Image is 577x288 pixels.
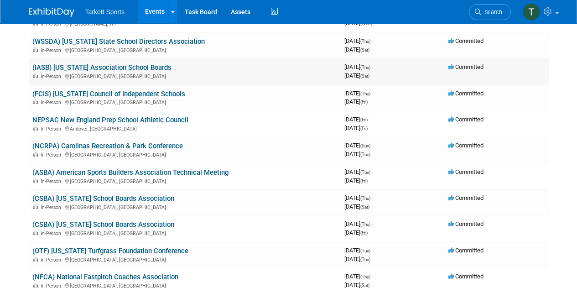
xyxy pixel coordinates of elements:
[344,229,368,236] span: [DATE]
[41,47,64,53] span: In-Person
[360,178,368,183] span: (Fri)
[32,177,337,184] div: [GEOGRAPHIC_DATA], [GEOGRAPHIC_DATA]
[33,178,38,183] img: In-Person Event
[448,247,483,254] span: Committed
[33,21,38,26] img: In-Person Event
[344,46,369,53] span: [DATE]
[360,143,370,148] span: (Sun)
[32,194,174,203] a: (CSBA) [US_STATE] School Boards Association
[33,230,38,235] img: In-Person Event
[32,20,337,27] div: [PERSON_NAME], WY
[344,63,373,70] span: [DATE]
[360,204,369,209] span: (Sat)
[372,142,373,149] span: -
[372,247,373,254] span: -
[372,63,373,70] span: -
[372,90,373,97] span: -
[344,151,370,157] span: [DATE]
[481,9,502,16] span: Search
[344,116,370,123] span: [DATE]
[29,8,74,17] img: ExhibitDay
[360,283,369,288] span: (Sat)
[33,257,38,262] img: In-Person Event
[448,220,483,227] span: Committed
[33,152,38,157] img: In-Person Event
[360,99,368,105] span: (Fri)
[469,4,511,20] a: Search
[32,63,172,72] a: (IASB) [US_STATE] Association School Boards
[41,126,64,132] span: In-Person
[32,72,337,79] div: [GEOGRAPHIC_DATA], [GEOGRAPHIC_DATA]
[41,73,64,79] span: In-Person
[523,3,540,21] img: Tom Breuer
[32,168,229,177] a: (ASBA) American Sports Builders Association Technical Meeting
[360,73,369,79] span: (Sat)
[32,247,188,255] a: (OTF) [US_STATE] Turfgrass Foundation Conference
[344,247,373,254] span: [DATE]
[360,47,369,52] span: (Sat)
[360,21,372,26] span: (Wed)
[360,230,368,236] span: (Fri)
[41,99,64,105] span: In-Person
[372,194,373,201] span: -
[85,8,125,16] span: Tarkett Sports
[32,90,185,98] a: (FCIS) [US_STATE] Council of Independent Schools
[33,73,38,78] img: In-Person Event
[372,168,373,175] span: -
[344,98,368,105] span: [DATE]
[369,116,370,123] span: -
[33,283,38,288] img: In-Person Event
[32,256,337,263] div: [GEOGRAPHIC_DATA], [GEOGRAPHIC_DATA]
[360,257,370,262] span: (Thu)
[41,21,64,27] span: In-Person
[344,220,373,227] span: [DATE]
[344,203,369,210] span: [DATE]
[32,229,337,236] div: [GEOGRAPHIC_DATA], [GEOGRAPHIC_DATA]
[344,37,373,44] span: [DATE]
[372,220,373,227] span: -
[344,168,373,175] span: [DATE]
[32,220,174,229] a: (CSBA) [US_STATE] School Boards Association
[360,65,370,70] span: (Thu)
[344,194,373,201] span: [DATE]
[32,125,337,132] div: Andover, [GEOGRAPHIC_DATA]
[360,117,368,122] span: (Fri)
[344,125,368,131] span: [DATE]
[41,152,64,158] span: In-Person
[33,99,38,104] img: In-Person Event
[32,142,183,150] a: (NCRPA) Carolinas Recreation & Park Conference
[360,39,370,44] span: (Thu)
[448,194,483,201] span: Committed
[360,126,368,131] span: (Fri)
[360,274,370,279] span: (Thu)
[344,142,373,149] span: [DATE]
[32,203,337,210] div: [GEOGRAPHIC_DATA], [GEOGRAPHIC_DATA]
[448,116,483,123] span: Committed
[448,273,483,280] span: Committed
[448,90,483,97] span: Committed
[360,152,370,157] span: (Tue)
[344,90,373,97] span: [DATE]
[41,178,64,184] span: In-Person
[448,168,483,175] span: Committed
[448,37,483,44] span: Committed
[344,177,368,184] span: [DATE]
[372,37,373,44] span: -
[344,72,369,79] span: [DATE]
[344,256,370,262] span: [DATE]
[32,37,205,46] a: (WSSDA) [US_STATE] State School Directors Association
[41,230,64,236] span: In-Person
[41,204,64,210] span: In-Person
[41,257,64,263] span: In-Person
[360,170,370,175] span: (Tue)
[448,142,483,149] span: Committed
[32,116,188,124] a: NEPSAC New England Prep School Athletic Council
[360,248,370,253] span: (Tue)
[344,273,373,280] span: [DATE]
[448,63,483,70] span: Committed
[372,273,373,280] span: -
[32,273,178,281] a: (NFCA) National Fastpitch Coaches Association
[32,46,337,53] div: [GEOGRAPHIC_DATA], [GEOGRAPHIC_DATA]
[32,98,337,105] div: [GEOGRAPHIC_DATA], [GEOGRAPHIC_DATA]
[33,204,38,209] img: In-Person Event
